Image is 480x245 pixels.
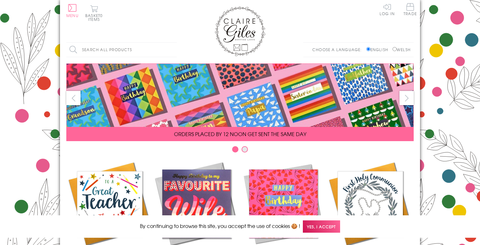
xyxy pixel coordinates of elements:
[312,47,365,52] p: Choose a language:
[215,6,265,56] img: Claire Giles Greetings Cards
[66,43,177,57] input: Search all products
[85,5,103,21] button: Basket0 items
[393,47,411,52] label: Welsh
[404,3,417,15] span: Trade
[232,146,238,152] button: Carousel Page 1 (Current Slide)
[174,130,306,138] span: ORDERS PLACED BY 12 NOON GET SENT THE SAME DAY
[404,3,417,17] a: Trade
[88,13,103,22] span: 0 items
[399,91,414,105] button: next
[242,146,248,152] button: Carousel Page 2
[66,91,81,105] button: prev
[66,146,414,156] div: Carousel Pagination
[380,3,395,15] a: Log In
[366,47,391,52] label: English
[66,13,79,18] span: Menu
[366,47,370,51] input: English
[303,220,340,233] span: Yes, I accept
[393,47,397,51] input: Welsh
[66,4,79,17] button: Menu
[171,43,177,57] input: Search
